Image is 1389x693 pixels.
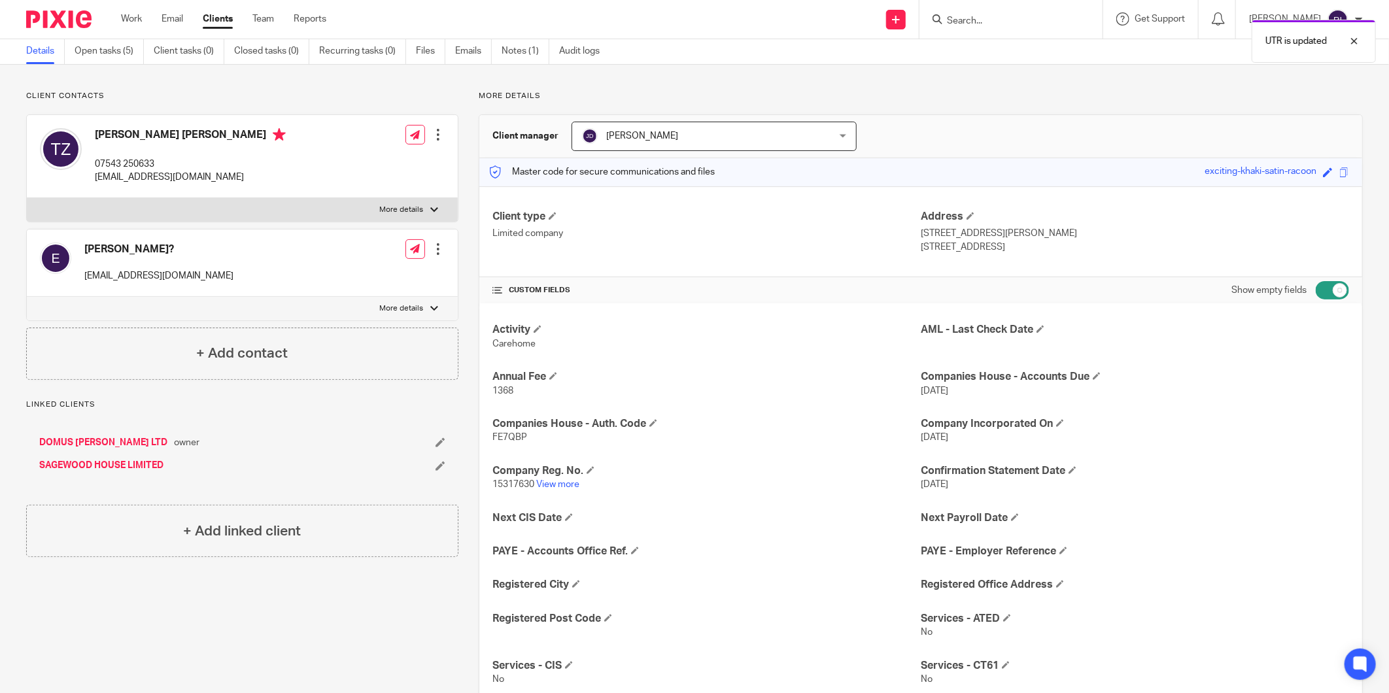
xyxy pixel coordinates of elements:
[492,675,504,684] span: No
[1205,165,1316,180] div: exciting-khaki-satin-racoon
[921,241,1349,254] p: [STREET_ADDRESS]
[921,578,1349,592] h4: Registered Office Address
[492,370,921,384] h4: Annual Fee
[492,386,513,396] span: 1368
[921,227,1349,240] p: [STREET_ADDRESS][PERSON_NAME]
[921,370,1349,384] h4: Companies House - Accounts Due
[95,171,286,184] p: [EMAIL_ADDRESS][DOMAIN_NAME]
[921,210,1349,224] h4: Address
[294,12,326,25] a: Reports
[1328,9,1348,30] img: svg%3E
[26,91,458,101] p: Client contacts
[492,417,921,431] h4: Companies House - Auth. Code
[40,243,71,274] img: svg%3E
[492,545,921,558] h4: PAYE - Accounts Office Ref.
[921,480,948,489] span: [DATE]
[921,511,1349,525] h4: Next Payroll Date
[273,128,286,141] i: Primary
[174,436,199,449] span: owner
[75,39,144,64] a: Open tasks (5)
[95,158,286,171] p: 07543 250633
[492,612,921,626] h4: Registered Post Code
[492,464,921,478] h4: Company Reg. No.
[234,39,309,64] a: Closed tasks (0)
[479,91,1363,101] p: More details
[536,480,579,489] a: View more
[921,675,933,684] span: No
[492,578,921,592] h4: Registered City
[921,323,1349,337] h4: AML - Last Check Date
[26,10,92,28] img: Pixie
[492,285,921,296] h4: CUSTOM FIELDS
[492,210,921,224] h4: Client type
[921,464,1349,478] h4: Confirmation Statement Date
[39,436,167,449] a: DOMUS [PERSON_NAME] LTD
[921,386,948,396] span: [DATE]
[492,433,527,442] span: FE7QBP
[492,227,921,240] p: Limited company
[921,433,948,442] span: [DATE]
[84,243,233,256] h4: [PERSON_NAME]?
[492,323,921,337] h4: Activity
[183,521,301,541] h4: + Add linked client
[492,480,534,489] span: 15317630
[26,39,65,64] a: Details
[162,12,183,25] a: Email
[921,417,1349,431] h4: Company Incorporated On
[154,39,224,64] a: Client tasks (0)
[1265,35,1327,48] p: UTR is updated
[921,545,1349,558] h4: PAYE - Employer Reference
[492,339,536,348] span: Carehome
[455,39,492,64] a: Emails
[492,511,921,525] h4: Next CIS Date
[84,269,233,282] p: [EMAIL_ADDRESS][DOMAIN_NAME]
[502,39,549,64] a: Notes (1)
[1231,284,1307,297] label: Show empty fields
[95,128,286,144] h4: [PERSON_NAME] [PERSON_NAME]
[26,399,458,410] p: Linked clients
[416,39,445,64] a: Files
[39,459,163,472] a: SAGEWOOD HOUSE LIMITED
[203,12,233,25] a: Clients
[606,131,678,141] span: [PERSON_NAME]
[121,12,142,25] a: Work
[921,628,933,637] span: No
[921,612,1349,626] h4: Services - ATED
[319,39,406,64] a: Recurring tasks (0)
[40,128,82,170] img: svg%3E
[380,303,424,314] p: More details
[252,12,274,25] a: Team
[921,659,1349,673] h4: Services - CT61
[489,165,715,178] p: Master code for secure communications and files
[196,343,288,363] h4: + Add contact
[582,128,598,144] img: svg%3E
[492,659,921,673] h4: Services - CIS
[492,129,558,143] h3: Client manager
[380,205,424,215] p: More details
[559,39,609,64] a: Audit logs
